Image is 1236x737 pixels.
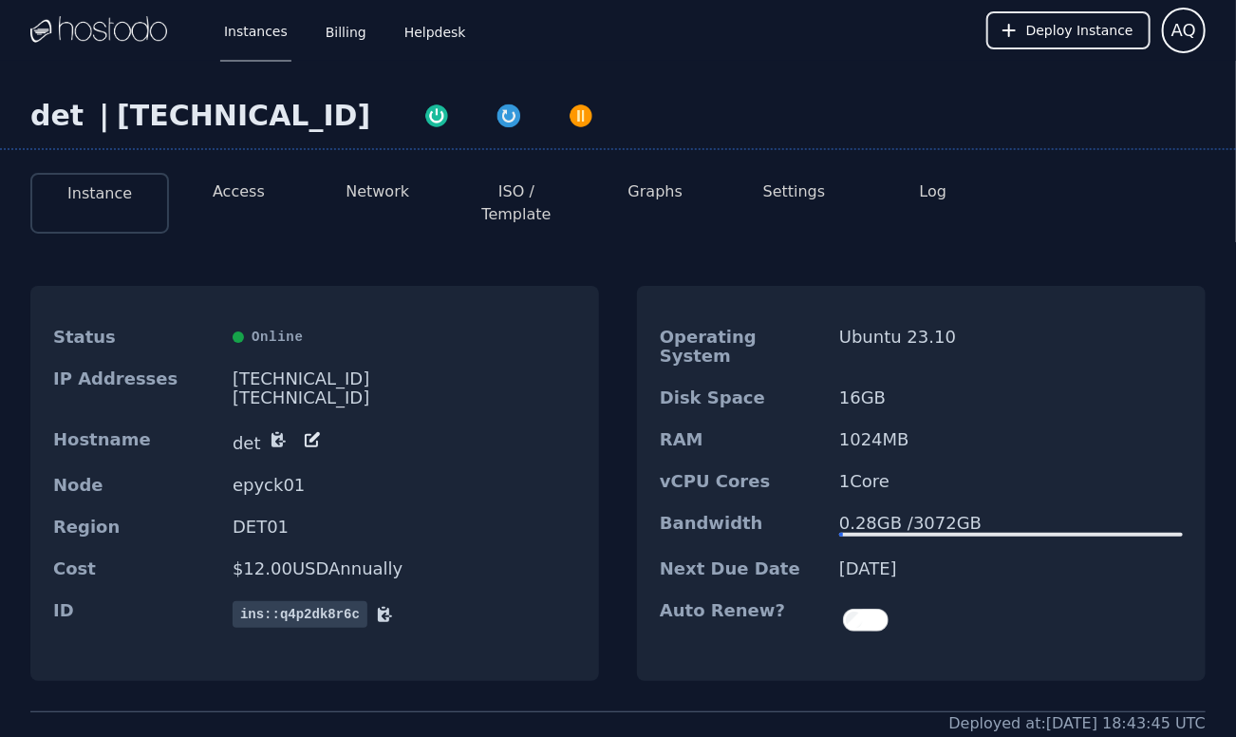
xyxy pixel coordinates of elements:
div: [TECHNICAL_ID] [233,388,576,407]
img: Power Off [568,103,594,129]
div: det [30,99,91,133]
button: Network [346,180,409,203]
dd: epyck01 [233,476,576,495]
dd: 16 GB [839,388,1183,407]
div: | [91,99,117,133]
dt: Auto Renew? [660,601,824,639]
button: Graphs [628,180,683,203]
dt: Operating System [660,328,824,366]
dt: IP Addresses [53,369,217,407]
div: Online [233,328,576,347]
button: ISO / Template [462,180,571,226]
div: [TECHNICAL_ID] [117,99,370,133]
dt: RAM [660,430,824,449]
dt: Node [53,476,217,495]
dt: Hostname [53,430,217,453]
dt: ID [53,601,217,628]
dt: Next Due Date [660,559,824,578]
dt: Status [53,328,217,347]
dd: 1 Core [839,472,1183,491]
dd: $ 12.00 USD Annually [233,559,576,578]
dd: Ubuntu 23.10 [839,328,1183,366]
div: 0.28 GB / 3072 GB [839,514,1183,533]
div: [TECHNICAL_ID] [233,369,576,388]
button: Power On [401,99,473,129]
img: Restart [496,103,522,129]
button: Access [213,180,265,203]
button: Instance [67,182,132,205]
button: Power Off [545,99,617,129]
dt: vCPU Cores [660,472,824,491]
dt: Region [53,518,217,537]
span: ins::q4p2dk8r6c [233,601,367,628]
img: Logo [30,16,167,45]
button: Log [920,180,947,203]
dd: 1024 MB [839,430,1183,449]
dd: DET01 [233,518,576,537]
dt: Cost [53,559,217,578]
img: Power On [423,103,450,129]
div: Deployed at: [DATE] 18:43:45 UTC [949,712,1206,735]
span: AQ [1171,17,1196,44]
dd: [DATE] [839,559,1183,578]
button: Deploy Instance [986,11,1151,49]
dt: Disk Space [660,388,824,407]
dt: Bandwidth [660,514,824,537]
button: Restart [473,99,545,129]
dd: det [233,430,576,453]
span: Deploy Instance [1026,21,1133,40]
button: User menu [1162,8,1206,53]
button: Settings [763,180,826,203]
